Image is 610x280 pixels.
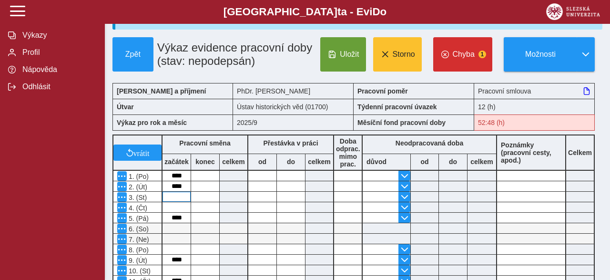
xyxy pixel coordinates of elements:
[117,50,149,59] span: Zpět
[546,3,600,20] img: logo_web_su.png
[127,246,149,254] span: 8. (Po)
[357,103,437,111] b: Týdenní pracovní úvazek
[373,37,422,72] button: Storno
[340,50,359,59] span: Uložit
[127,173,149,180] span: 1. (Po)
[372,6,380,18] span: D
[117,266,127,275] button: Menu
[117,234,127,244] button: Menu
[474,114,595,131] div: Fond pracovní doby (52:48 h) a součet hodin ( h) se neshodují!
[20,65,97,74] span: Nápověda
[117,87,206,95] b: [PERSON_NAME] a příjmení
[233,99,354,114] div: Ústav historických věd (01700)
[117,213,127,223] button: Menu
[127,236,149,243] span: 7. (Ne)
[127,225,149,233] span: 6. (So)
[263,139,318,147] b: Přestávka v práci
[357,87,408,95] b: Pracovní poměr
[468,158,496,166] b: celkem
[127,257,147,264] span: 9. (Út)
[411,158,438,166] b: od
[380,6,387,18] span: o
[179,139,230,147] b: Pracovní směna
[20,31,97,40] span: Výkazy
[233,114,354,131] div: 2025/9
[357,119,446,126] b: Měsíční fond pracovní doby
[220,158,247,166] b: celkem
[504,37,577,72] button: Možnosti
[127,194,147,201] span: 3. (St)
[112,37,153,72] button: Zpět
[512,50,569,59] span: Možnosti
[29,6,581,18] b: [GEOGRAPHIC_DATA] a - Evi
[248,158,276,166] b: od
[127,183,147,191] span: 2. (Út)
[320,37,366,72] button: Uložit
[117,103,134,111] b: Útvar
[337,6,341,18] span: t
[117,255,127,265] button: Menu
[336,137,360,168] b: Doba odprac. mimo prac.
[191,158,219,166] b: konec
[117,119,187,126] b: Výkaz pro rok a měsíc
[163,158,191,166] b: začátek
[117,171,127,181] button: Menu
[277,158,305,166] b: do
[233,83,354,99] div: PhDr. [PERSON_NAME]
[127,215,149,222] span: 5. (Pá)
[20,83,97,91] span: Odhlásit
[453,50,475,59] span: Chyba
[568,149,592,156] b: Celkem
[117,224,127,233] button: Menu
[117,203,127,212] button: Menu
[474,83,595,99] div: Pracovní smlouva
[127,204,147,212] span: 4. (Čt)
[497,141,565,164] b: Poznámky (pracovní cesty, apod.)
[393,50,415,59] span: Storno
[366,158,386,166] b: důvod
[153,37,317,72] h1: Výkaz evidence pracovní doby (stav: nepodepsán)
[117,182,127,191] button: Menu
[478,51,486,58] span: 1
[133,149,150,156] span: vrátit
[396,139,463,147] b: Neodpracovaná doba
[439,158,467,166] b: do
[433,37,492,72] button: Chyba1
[127,267,151,275] span: 10. (St)
[113,145,162,161] button: vrátit
[20,48,97,57] span: Profil
[117,192,127,202] button: Menu
[474,99,595,114] div: 12 (h)
[305,158,333,166] b: celkem
[117,245,127,254] button: Menu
